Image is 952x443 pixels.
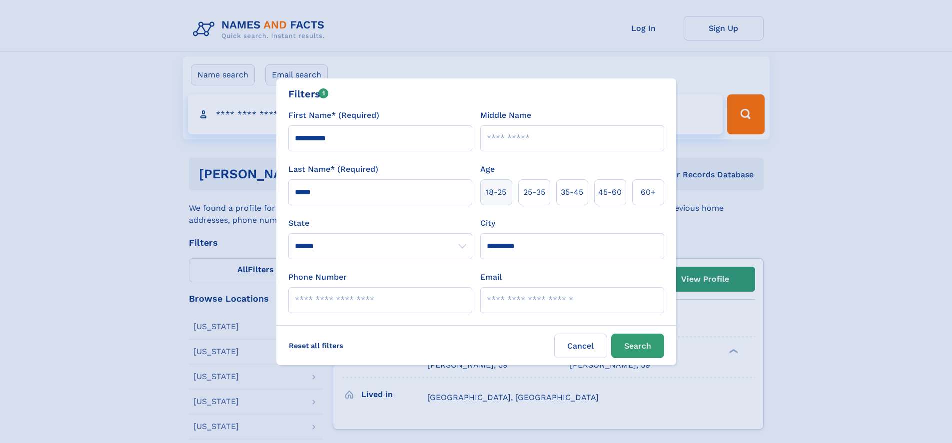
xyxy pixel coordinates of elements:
button: Search [611,334,664,358]
label: Middle Name [480,109,531,121]
span: 60+ [641,186,656,198]
label: Email [480,271,502,283]
label: City [480,217,495,229]
label: First Name* (Required) [288,109,379,121]
label: Cancel [554,334,607,358]
label: Phone Number [288,271,347,283]
label: Age [480,163,495,175]
label: Last Name* (Required) [288,163,378,175]
label: Reset all filters [282,334,350,358]
div: Filters [288,86,329,101]
label: State [288,217,472,229]
span: 45‑60 [598,186,622,198]
span: 18‑25 [486,186,506,198]
span: 25‑35 [523,186,545,198]
span: 35‑45 [561,186,583,198]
